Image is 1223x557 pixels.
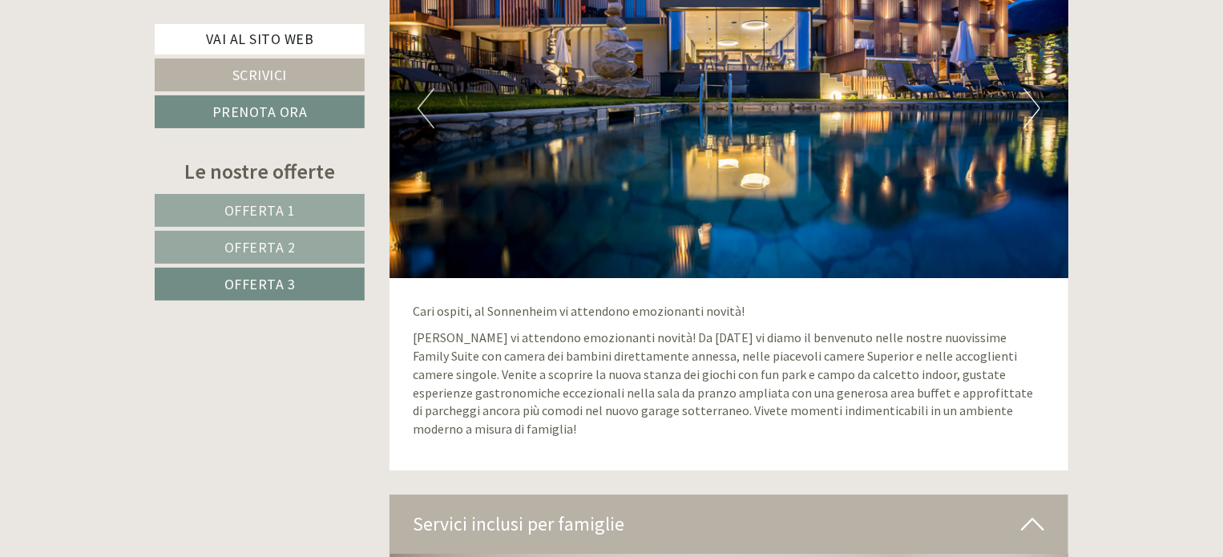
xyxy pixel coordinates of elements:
a: Scrivici [155,59,365,91]
span: Offerta 2 [224,238,296,256]
p: Cari ospiti, al Sonnenheim vi attendono emozionanti novità! [414,302,1045,321]
div: Servici inclusi per famiglie [390,494,1069,554]
span: Offerta 1 [224,201,296,220]
p: [PERSON_NAME] vi attendono emozionanti novità! Da [DATE] vi diamo il benvenuto nelle nostre nuovi... [414,329,1045,438]
div: [DATE] [287,12,345,39]
a: Prenota ora [155,95,365,128]
button: Next [1023,88,1040,128]
small: 16:59 [24,78,236,89]
button: Invia [547,418,632,450]
div: Inso Sonnenheim [24,46,236,59]
button: Previous [418,88,434,128]
div: Le nostre offerte [155,156,365,186]
a: Vai al sito web [155,24,365,54]
span: Offerta 3 [224,275,296,293]
div: Buon giorno, come possiamo aiutarla? [12,43,244,92]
